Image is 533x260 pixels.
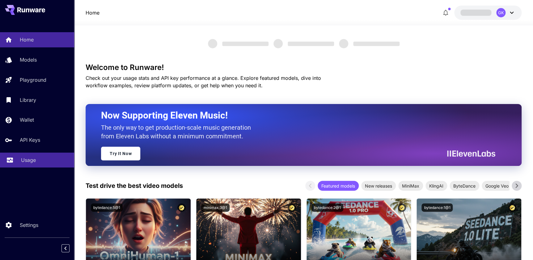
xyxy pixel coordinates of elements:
[425,183,447,189] span: KlingAI
[21,156,36,164] p: Usage
[20,136,40,144] p: API Keys
[20,116,34,123] p: Wallet
[86,75,321,89] span: Check out your usage stats and API key performance at a glance. Explore featured models, dive int...
[318,183,359,189] span: Featured models
[496,8,506,17] div: GK
[482,181,512,191] div: Google Veo
[86,181,183,190] p: Test drive the best video models
[66,243,74,254] div: Collapse sidebar
[91,203,123,212] button: bytedance:5@1
[508,203,516,212] button: Certified Model – Vetted for best performance and includes a commercial license.
[177,203,186,212] button: Certified Model – Vetted for best performance and includes a commercial license.
[421,203,453,212] button: bytedance:1@1
[450,181,479,191] div: ByteDance
[86,9,99,16] nav: breadcrumb
[454,6,522,20] button: GK
[361,183,396,189] span: New releases
[450,183,479,189] span: ByteDance
[288,203,296,212] button: Certified Model – Vetted for best performance and includes a commercial license.
[398,183,423,189] span: MiniMax
[20,221,38,229] p: Settings
[86,63,522,72] h3: Welcome to Runware!
[101,123,256,141] p: The only way to get production-scale music generation from Eleven Labs without a minimum commitment.
[425,181,447,191] div: KlingAI
[361,181,396,191] div: New releases
[61,244,70,252] button: Collapse sidebar
[201,203,230,212] button: minimax:3@1
[20,36,34,43] p: Home
[20,96,36,104] p: Library
[398,203,406,212] button: Certified Model – Vetted for best performance and includes a commercial license.
[101,147,140,160] a: Try It Now
[311,203,343,212] button: bytedance:2@1
[398,181,423,191] div: MiniMax
[86,9,99,16] a: Home
[482,183,512,189] span: Google Veo
[101,110,491,121] h2: Now Supporting Eleven Music!
[318,181,359,191] div: Featured models
[20,56,37,63] p: Models
[20,76,46,84] p: Playground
